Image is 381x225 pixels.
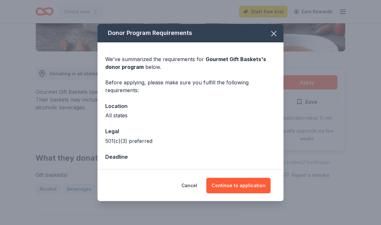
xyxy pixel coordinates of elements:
button: Continue to application [206,178,271,193]
button: Cancel [181,178,197,193]
div: We've summarized the requirements for below. [105,55,276,71]
div: Location [105,102,276,110]
div: Legal [105,127,276,135]
div: Before applying, please make sure you fulfill the following requirements: [105,79,276,94]
div: All states [105,112,276,119]
div: Deadline [105,153,276,161]
div: Donor Program Requirements [98,24,283,42]
div: 501(c)(3) preferred [105,137,276,145]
